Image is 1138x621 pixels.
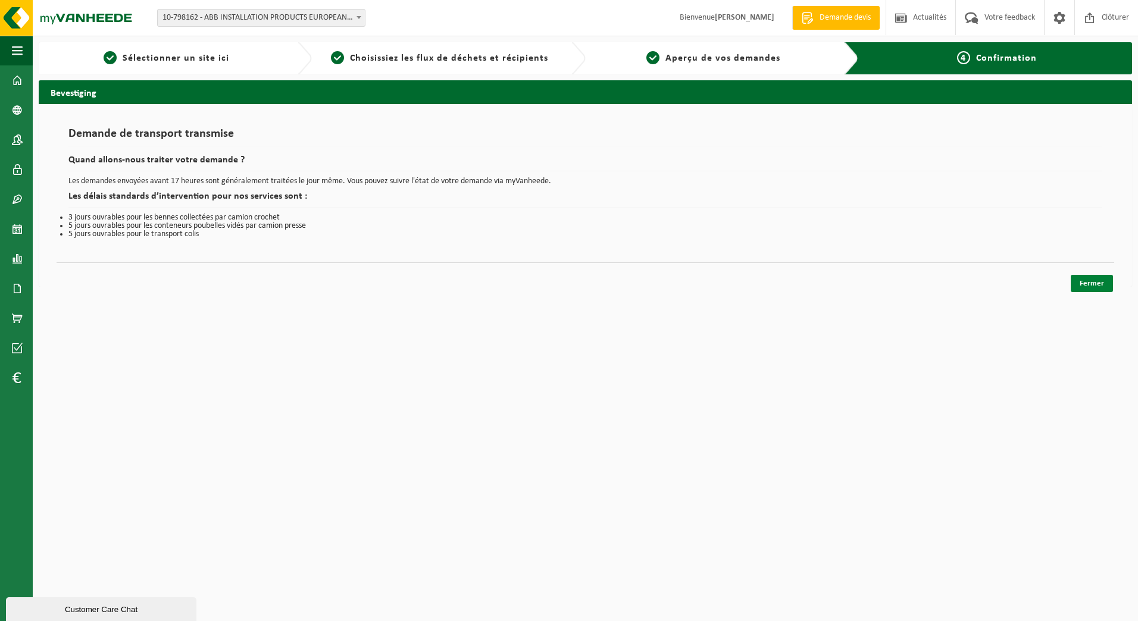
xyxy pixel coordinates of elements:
[158,10,365,26] span: 10-798162 - ABB INSTALLATION PRODUCTS EUROPEAN CENTRE SA - HOUDENG-GOEGNIES
[6,595,199,621] iframe: chat widget
[68,214,1102,222] li: 3 jours ouvrables pour les bennes collectées par camion crochet
[715,13,774,22] strong: [PERSON_NAME]
[646,51,659,64] span: 3
[957,51,970,64] span: 4
[1071,275,1113,292] a: Fermer
[318,51,561,65] a: 2Choisissiez les flux de déchets et récipients
[665,54,780,63] span: Aperçu de vos demandes
[39,80,1132,103] h2: Bevestiging
[68,177,1102,186] p: Les demandes envoyées avant 17 heures sont généralement traitées le jour même. Vous pouvez suivre...
[976,54,1037,63] span: Confirmation
[68,230,1102,239] li: 5 jours ouvrables pour le transport colis
[45,51,288,65] a: 1Sélectionner un site ici
[68,128,1102,146] h1: Demande de transport transmise
[123,54,229,63] span: Sélectionner un site ici
[792,6,880,30] a: Demande devis
[68,222,1102,230] li: 5 jours ouvrables pour les conteneurs poubelles vidés par camion presse
[592,51,835,65] a: 3Aperçu de vos demandes
[104,51,117,64] span: 1
[350,54,548,63] span: Choisissiez les flux de déchets et récipients
[157,9,365,27] span: 10-798162 - ABB INSTALLATION PRODUCTS EUROPEAN CENTRE SA - HOUDENG-GOEGNIES
[817,12,874,24] span: Demande devis
[68,192,1102,208] h2: Les délais standards d’intervention pour nos services sont :
[68,155,1102,171] h2: Quand allons-nous traiter votre demande ?
[331,51,344,64] span: 2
